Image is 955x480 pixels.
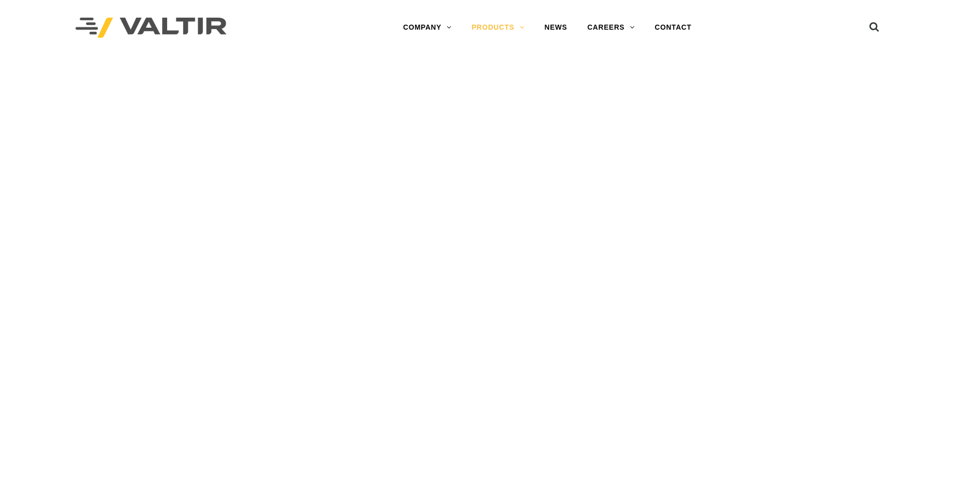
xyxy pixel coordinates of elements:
a: COMPANY [393,18,462,38]
a: NEWS [535,18,577,38]
a: CONTACT [645,18,702,38]
a: CAREERS [577,18,645,38]
a: PRODUCTS [462,18,535,38]
img: Valtir [76,18,227,38]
